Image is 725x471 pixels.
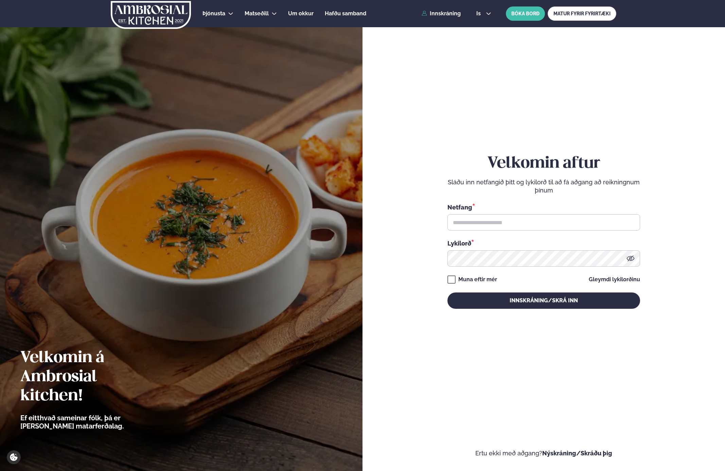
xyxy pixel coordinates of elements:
[7,450,21,464] a: Cookie settings
[476,11,483,16] span: is
[447,239,640,248] div: Lykilorð
[447,203,640,212] div: Netfang
[202,10,225,17] span: Þjónusta
[422,11,461,17] a: Innskráning
[325,10,366,17] span: Hafðu samband
[383,449,705,457] p: Ertu ekki með aðgang?
[548,6,616,21] a: MATUR FYRIR FYRIRTÆKI
[110,1,192,29] img: logo
[20,414,161,430] p: Ef eitthvað sameinar fólk, þá er [PERSON_NAME] matarferðalag.
[245,10,269,17] span: Matseðill
[447,154,640,173] h2: Velkomin aftur
[506,6,545,21] button: BÓKA BORÐ
[202,10,225,18] a: Þjónusta
[471,11,496,16] button: is
[325,10,366,18] a: Hafðu samband
[288,10,314,18] a: Um okkur
[542,450,612,457] a: Nýskráning/Skráðu þig
[20,349,161,406] h2: Velkomin á Ambrosial kitchen!
[447,178,640,195] p: Sláðu inn netfangið þitt og lykilorð til að fá aðgang að reikningnum þínum
[245,10,269,18] a: Matseðill
[288,10,314,17] span: Um okkur
[447,292,640,309] button: Innskráning/Skrá inn
[589,277,640,282] a: Gleymdi lykilorðinu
